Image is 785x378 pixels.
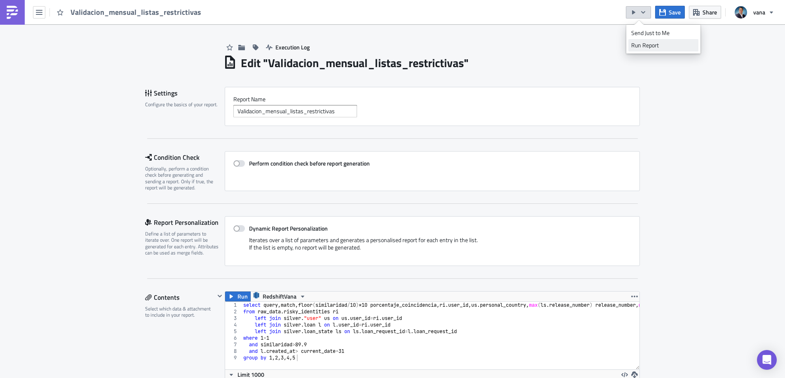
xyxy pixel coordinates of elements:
[237,292,248,301] span: Run
[753,8,765,16] span: vana
[655,6,685,19] button: Save
[233,96,631,103] label: Report Nam﻿e
[3,3,394,10] p: Se realizó en listas restrictivas.
[262,41,314,54] button: Execution Log
[225,335,242,341] div: 6
[3,3,394,28] body: Rich Text Area. Press ALT-0 for help.
[145,87,225,99] div: Settings
[703,8,717,16] span: Share
[730,3,779,21] button: vana
[631,29,696,37] div: Send Just to Me
[225,322,242,328] div: 4
[145,291,215,303] div: Contents
[145,231,219,256] div: Define a list of parameters to iterate over. One report will be generated for each entry. Attribu...
[249,159,370,168] strong: Perform condition check before report generation
[145,166,219,191] div: Optionally, perform a condition check before generating and sending a report. Only if true, the r...
[145,216,225,229] div: Report Personalization
[3,12,18,19] strong: Nota:
[225,308,242,315] div: 2
[31,3,84,10] strong: validación mensual
[225,292,251,301] button: Run
[71,7,202,17] span: Validacion_mensual_listas_restrictivas
[215,291,225,301] button: Hide content
[250,292,309,301] button: RedshiftVana
[263,292,296,301] span: RedshiftVana
[225,341,242,348] div: 7
[241,56,469,70] h1: Edit " Validacion_mensual_listas_restrictivas "
[225,328,242,335] div: 5
[6,6,19,19] img: PushMetrics
[145,151,225,163] div: Condition Check
[669,8,681,16] span: Save
[225,315,242,322] div: 3
[734,5,748,19] img: Avatar
[225,348,242,355] div: 8
[275,43,310,51] span: Execution Log
[757,350,777,370] div: Open Intercom Messenger
[145,101,219,107] div: Configure the basics of your report.
[3,12,394,19] p: si hay adjunto hubo coincidencias sino, no hubo.
[145,306,215,318] div: Select which data & attachment to include in your report.
[225,302,242,308] div: 1
[631,41,696,49] div: Run Report
[225,355,242,361] div: 9
[689,6,721,19] button: Share
[233,236,631,257] div: Iterates over a list of parameters and generates a personalised report for each entry in the list...
[249,224,328,233] strong: Dynamic Report Personalization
